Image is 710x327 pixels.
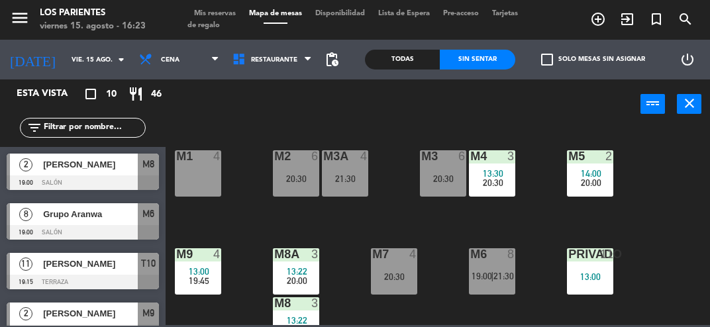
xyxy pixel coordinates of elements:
[273,174,319,183] div: 20:30
[19,158,32,171] span: 2
[10,8,30,28] i: menu
[491,271,493,281] span: |
[176,248,177,260] div: M9
[371,272,417,281] div: 20:30
[161,56,179,64] span: Cena
[287,315,307,326] span: 13:22
[645,95,661,111] i: power_input
[458,150,466,162] div: 6
[151,87,162,102] span: 46
[43,158,138,171] span: [PERSON_NAME]
[42,120,145,135] input: Filtrar por nombre...
[483,168,503,179] span: 13:30
[189,266,209,277] span: 13:00
[19,208,32,221] span: 8
[128,86,144,102] i: restaurant
[274,150,275,162] div: M2
[176,150,177,162] div: M1
[409,248,417,260] div: 4
[309,10,372,17] span: Disponibilidad
[507,150,515,162] div: 3
[677,94,701,114] button: close
[213,248,221,260] div: 4
[678,11,693,27] i: search
[113,52,129,68] i: arrow_drop_down
[581,168,601,179] span: 14:00
[680,52,695,68] i: power_settings_new
[470,248,471,260] div: M6
[141,256,156,271] span: T10
[187,10,242,17] span: Mis reservas
[40,7,146,20] div: Los Parientes
[10,8,30,32] button: menu
[83,86,99,102] i: crop_square
[640,94,665,114] button: power_input
[568,150,569,162] div: M5
[568,248,569,260] div: PRIVADO
[472,271,492,281] span: 19:00
[483,177,503,188] span: 20:30
[648,11,664,27] i: turned_in_not
[541,54,645,66] label: Solo mesas sin asignar
[242,10,309,17] span: Mapa de mesas
[619,11,635,27] i: exit_to_app
[567,272,613,281] div: 13:00
[189,275,209,286] span: 19:45
[421,150,422,162] div: M3
[274,248,275,260] div: M8A
[19,307,32,320] span: 2
[43,207,138,221] span: Grupo Aranwa
[142,305,154,321] span: M9
[142,206,154,222] span: M6
[600,248,613,260] div: 11
[287,275,307,286] span: 20:00
[436,10,485,17] span: Pre-acceso
[251,56,297,64] span: Restaurante
[581,177,601,188] span: 20:00
[311,297,319,309] div: 3
[365,50,440,70] div: Todas
[493,271,514,281] span: 21:30
[26,120,42,136] i: filter_list
[541,54,553,66] span: check_box_outline_blank
[43,257,138,271] span: [PERSON_NAME]
[360,150,368,162] div: 4
[106,87,117,102] span: 10
[213,150,221,162] div: 4
[43,306,138,320] span: [PERSON_NAME]
[420,174,466,183] div: 20:30
[590,11,606,27] i: add_circle_outline
[287,266,307,277] span: 13:22
[440,50,515,70] div: Sin sentar
[324,52,340,68] span: pending_actions
[19,257,32,271] span: 11
[311,150,319,162] div: 6
[507,248,515,260] div: 8
[142,156,154,172] span: M8
[372,10,436,17] span: Lista de Espera
[322,174,368,183] div: 21:30
[7,86,95,102] div: Esta vista
[311,248,319,260] div: 3
[470,150,471,162] div: M4
[274,297,275,309] div: M8
[323,150,324,162] div: M3A
[682,95,697,111] i: close
[605,150,613,162] div: 2
[40,20,146,33] div: viernes 15. agosto - 16:23
[372,248,373,260] div: M7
